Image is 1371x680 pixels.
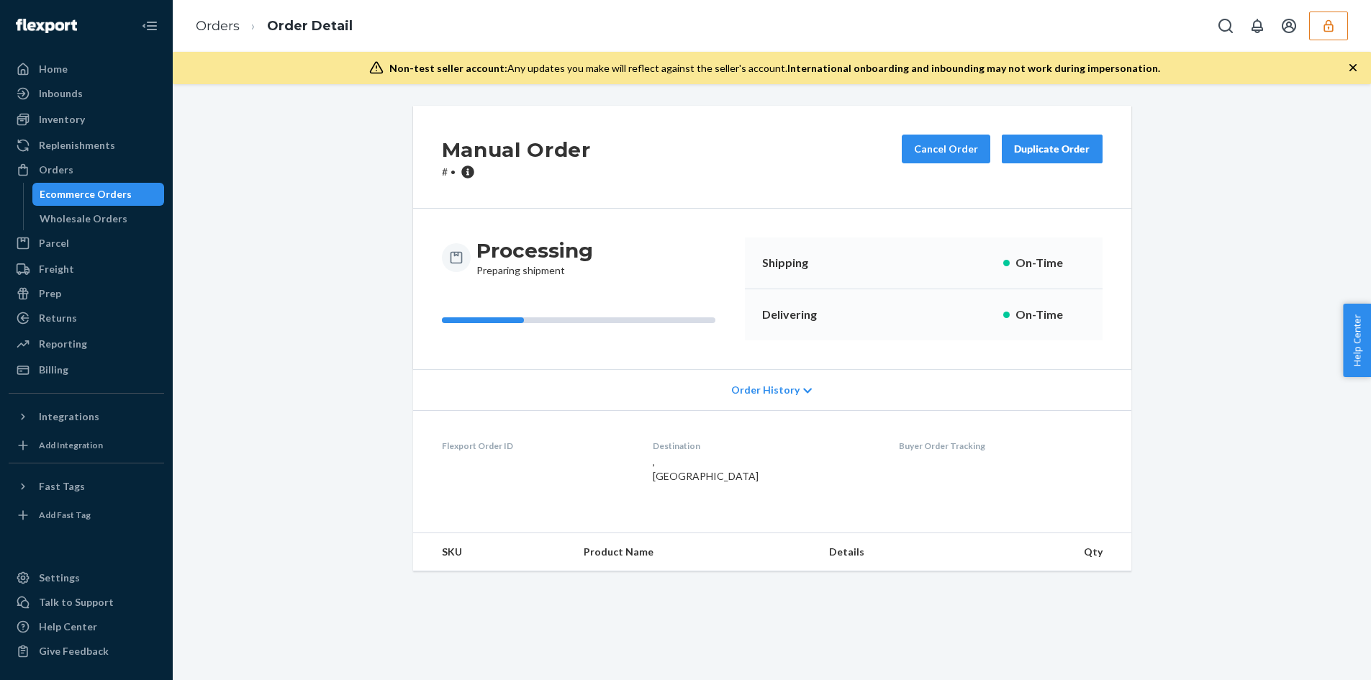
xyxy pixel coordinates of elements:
h3: Processing [476,237,593,263]
dt: Buyer Order Tracking [899,440,1103,452]
button: Close Navigation [135,12,164,40]
div: Help Center [39,620,97,634]
a: Talk to Support [9,591,164,614]
button: Fast Tags [9,475,164,498]
a: Inbounds [9,82,164,105]
a: Help Center [9,615,164,638]
div: Settings [39,571,80,585]
div: Give Feedback [39,644,109,658]
a: Orders [196,18,240,34]
a: Wholesale Orders [32,207,165,230]
span: • [451,166,456,178]
a: Orders [9,158,164,181]
button: Integrations [9,405,164,428]
button: Cancel Order [902,135,990,163]
div: Billing [39,363,68,377]
button: Give Feedback [9,640,164,663]
a: Replenishments [9,134,164,157]
a: Prep [9,282,164,305]
div: Orders [39,163,73,177]
div: Ecommerce Orders [40,187,132,201]
div: Home [39,62,68,76]
a: Settings [9,566,164,589]
th: Details [818,533,976,571]
a: Reporting [9,332,164,355]
a: Returns [9,307,164,330]
div: Any updates you make will reflect against the seller's account. [389,61,1160,76]
span: Order History [731,383,800,397]
div: Integrations [39,409,99,424]
div: Talk to Support [39,595,114,609]
a: Freight [9,258,164,281]
button: Help Center [1343,304,1371,377]
button: Open notifications [1243,12,1272,40]
div: Wholesale Orders [40,212,127,226]
th: Product Name [572,533,817,571]
div: Returns [39,311,77,325]
dt: Destination [653,440,876,452]
a: Ecommerce Orders [32,183,165,206]
p: On-Time [1015,255,1085,271]
div: Fast Tags [39,479,85,494]
button: Duplicate Order [1002,135,1103,163]
div: Parcel [39,236,69,250]
div: Prep [39,286,61,301]
th: Qty [975,533,1131,571]
div: Freight [39,262,74,276]
a: Billing [9,358,164,381]
a: Add Fast Tag [9,504,164,527]
button: Open Search Box [1211,12,1240,40]
a: Home [9,58,164,81]
p: Shipping [762,255,844,271]
a: Add Integration [9,434,164,457]
a: Parcel [9,232,164,255]
ol: breadcrumbs [184,5,364,47]
span: Non-test seller account: [389,62,507,74]
div: Replenishments [39,138,115,153]
div: Duplicate Order [1014,142,1090,156]
div: Inbounds [39,86,83,101]
div: Add Integration [39,439,103,451]
div: Inventory [39,112,85,127]
a: Order Detail [267,18,353,34]
a: Inventory [9,108,164,131]
div: Preparing shipment [476,237,593,278]
p: On-Time [1015,307,1085,323]
span: International onboarding and inbounding may not work during impersonation. [787,62,1160,74]
div: Reporting [39,337,87,351]
img: Flexport logo [16,19,77,33]
h2: Manual Order [442,135,591,165]
dt: Flexport Order ID [442,440,630,452]
button: Open account menu [1275,12,1303,40]
span: , [GEOGRAPHIC_DATA] [653,455,759,482]
p: # [442,165,591,179]
p: Delivering [762,307,844,323]
th: SKU [413,533,573,571]
div: Add Fast Tag [39,509,91,521]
